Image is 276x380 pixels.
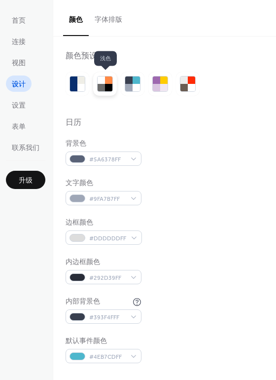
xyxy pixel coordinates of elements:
span: #5A6378FF [89,154,126,165]
span: 升级 [19,176,33,186]
div: 边框颜色 [66,218,140,228]
span: 浅色 [94,51,117,66]
span: 连接 [12,37,26,47]
div: 文字颜色 [66,178,139,189]
div: 默认事件颜色 [66,336,139,346]
a: 联系我们 [6,139,45,155]
span: #9FA7B7FF [89,194,126,204]
a: 连接 [6,33,32,49]
a: 表单 [6,118,32,134]
span: #292D39FF [89,273,126,283]
span: #4EB7CDFF [89,352,126,362]
div: 背景色 [66,139,139,149]
span: #DDDDDDFF [89,233,126,244]
button: 升级 [6,171,45,189]
div: 内边框颜色 [66,257,139,267]
span: 设计 [12,79,26,90]
div: 颜色预设 [66,51,97,62]
span: #393F4FFF [89,312,126,323]
a: 首页 [6,12,32,28]
div: 日历 [66,118,81,128]
span: 表单 [12,122,26,132]
a: 视图 [6,54,32,71]
span: 设置 [12,101,26,111]
a: 设置 [6,97,32,113]
div: 内部背景色 [66,297,131,307]
span: 视图 [12,58,26,69]
a: 设计 [6,76,32,92]
span: 联系我们 [12,143,39,153]
span: 首页 [12,16,26,26]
